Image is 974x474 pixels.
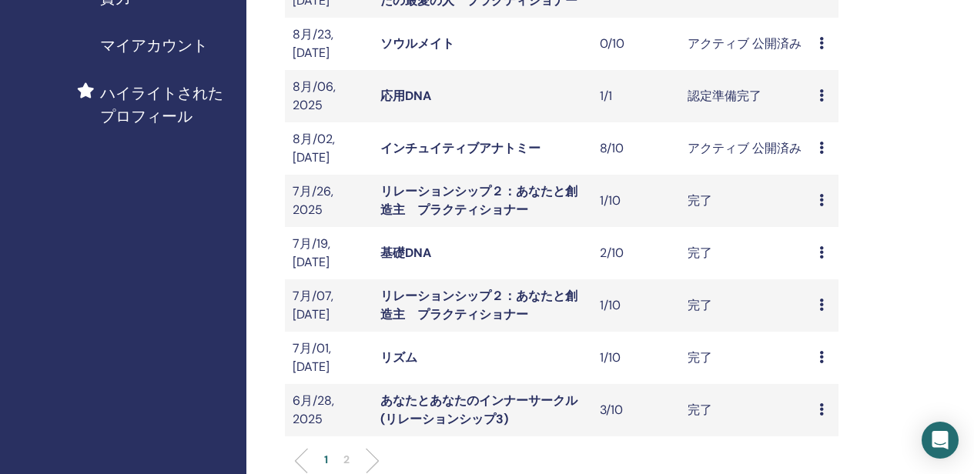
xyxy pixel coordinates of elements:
[285,18,373,70] td: 8月/23, [DATE]
[343,452,350,468] p: 2
[680,18,812,70] td: アクティブ 公開済み
[285,175,373,227] td: 7月/26, 2025
[680,175,812,227] td: 完了
[592,384,680,436] td: 3/10
[680,227,812,279] td: 完了
[285,279,373,332] td: 7月/07, [DATE]
[680,332,812,384] td: 完了
[100,82,234,128] span: ハイライトされたプロフィール
[380,288,577,322] a: リレーションシップ２：あなたと創造主 プラクティショナー
[380,140,541,156] a: インチュイティブアナトミー
[285,122,373,175] td: 8月/02, [DATE]
[680,384,812,436] td: 完了
[380,183,577,218] a: リレーションシップ２：あなたと創造主 プラクティショナー
[285,227,373,279] td: 7月/19, [DATE]
[592,227,680,279] td: 2/10
[285,70,373,122] td: 8月/06, 2025
[922,422,959,459] div: Open Intercom Messenger
[592,175,680,227] td: 1/10
[680,279,812,332] td: 完了
[380,392,577,427] a: あなたとあなたのインナーサークル(リレーションシップ3)
[592,70,680,122] td: 1/1
[592,18,680,70] td: 0/10
[324,452,328,468] p: 1
[380,349,417,366] a: リズム
[100,34,208,57] span: マイアカウント
[285,332,373,384] td: 7月/01, [DATE]
[592,122,680,175] td: 8/10
[680,70,812,122] td: 認定準備完了
[380,88,431,104] a: 応用DNA
[380,35,454,52] a: ソウルメイト
[592,332,680,384] td: 1/10
[380,245,431,261] a: 基礎DNA
[592,279,680,332] td: 1/10
[680,122,812,175] td: アクティブ 公開済み
[285,384,373,436] td: 6月/28, 2025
